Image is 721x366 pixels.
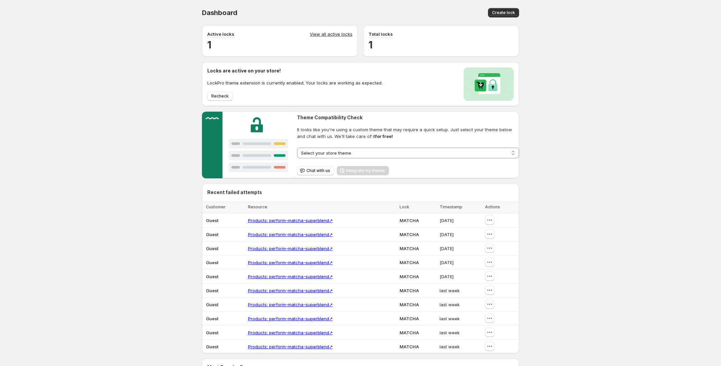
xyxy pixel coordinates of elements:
[248,204,267,209] span: Resource
[207,79,383,86] p: LockPro theme extension is currently enabled. Your locks are working as expected.
[297,114,519,121] h2: Theme Compatibility Check
[400,344,419,349] span: MATCHA
[492,10,515,15] span: Create lock
[369,38,514,51] h2: 1
[206,316,218,321] span: Guest
[440,316,460,321] span: last week
[485,204,500,209] span: Actions
[400,316,419,321] span: MATCHA
[488,8,519,17] button: Create lock
[440,218,454,223] span: [DATE]
[206,288,218,293] span: Guest
[207,91,233,101] button: Recheck
[310,31,352,38] a: View all active locks
[400,330,419,335] span: MATCHA
[206,344,218,349] span: Guest
[206,218,218,223] span: Guest
[211,94,229,99] span: Recheck
[400,232,419,237] span: MATCHA
[206,330,218,335] span: Guest
[440,246,454,251] span: [DATE]
[440,288,460,293] span: last week
[297,166,334,175] button: Chat with us
[248,344,333,349] a: Products: perform-matcha-superblend↗
[400,288,419,293] span: MATCHA
[369,31,393,37] p: Total locks
[400,260,419,265] span: MATCHA
[400,302,419,307] span: MATCHA
[440,204,462,209] span: Timestamp
[248,274,333,279] a: Products: perform-matcha-superblend↗
[207,38,352,51] h2: 1
[248,330,333,335] a: Products: perform-matcha-superblend↗
[400,246,419,251] span: MATCHA
[440,344,460,349] span: last week
[248,218,333,223] a: Products: perform-matcha-superblend↗
[206,260,218,265] span: Guest
[306,168,330,173] span: Chat with us
[464,67,514,101] img: Locks activated
[375,134,393,139] strong: for free!
[207,67,383,74] h2: Locks are active on your store!
[206,246,218,251] span: Guest
[297,126,519,140] span: It looks like you're using a custom theme that may require a quick setup. Just select your theme ...
[248,232,333,237] a: Products: perform-matcha-superblend↗
[248,288,333,293] a: Products: perform-matcha-superblend↗
[207,189,262,196] h2: Recent failed attempts
[248,302,333,307] a: Products: perform-matcha-superblend↗
[206,302,218,307] span: Guest
[206,204,226,209] span: Customer
[202,112,294,178] img: Customer support
[400,274,419,279] span: MATCHA
[202,9,237,17] span: Dashboard
[248,316,333,321] a: Products: perform-matcha-superblend↗
[207,31,234,37] p: Active locks
[440,330,460,335] span: last week
[248,246,333,251] a: Products: perform-matcha-superblend↗
[400,204,409,209] span: Lock
[440,232,454,237] span: [DATE]
[440,302,460,307] span: last week
[400,218,419,223] span: MATCHA
[248,260,333,265] a: Products: perform-matcha-superblend↗
[206,232,218,237] span: Guest
[440,274,454,279] span: [DATE]
[206,274,218,279] span: Guest
[440,260,454,265] span: [DATE]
